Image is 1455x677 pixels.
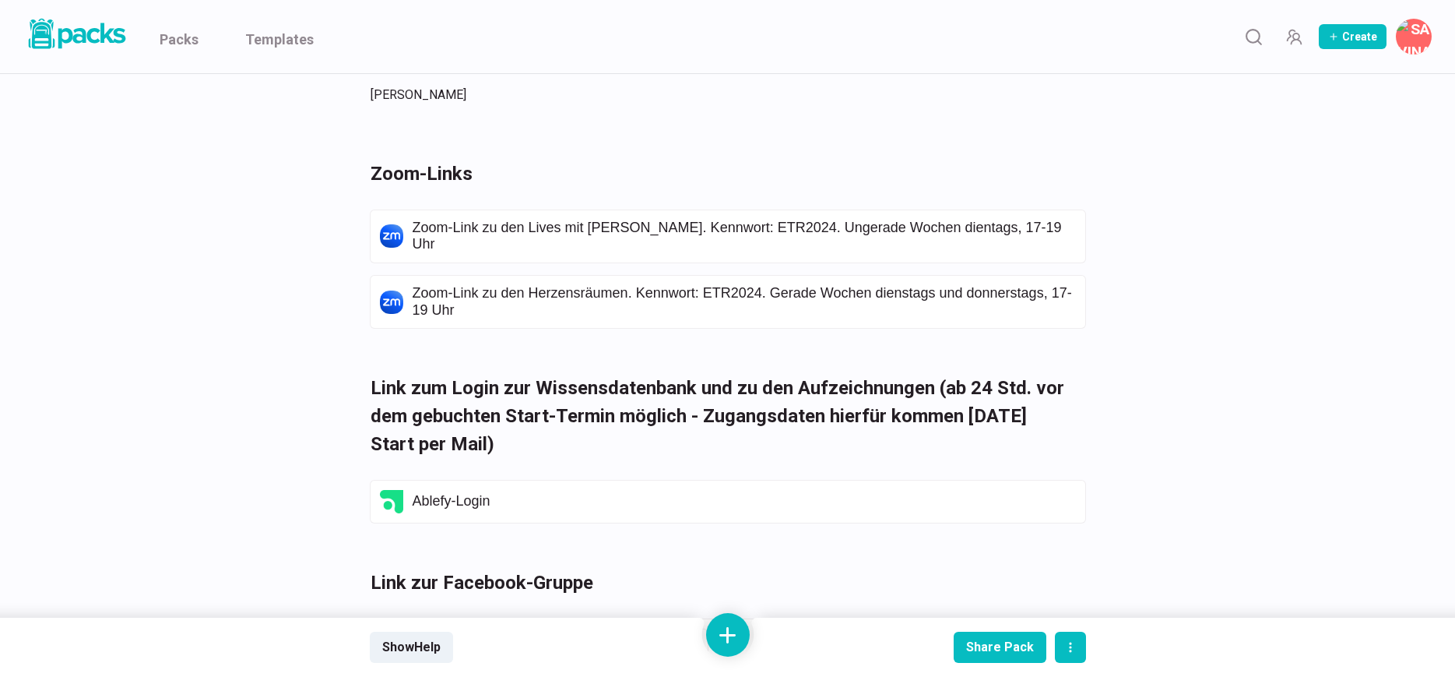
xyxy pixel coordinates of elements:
p: Zoom-Link zu den Herzensräumen. Kennwort: ETR2024. Gerade Wochen dienstags und donnerstags, 17-19... [413,285,1076,319]
img: Packs logo [23,16,128,52]
div: Share Pack [966,640,1034,654]
h3: Link zum Login zur Wissensdatenbank und zu den Aufzeichnungen (ab 24 Std. vor dem gebuchten Start... [371,374,1067,458]
button: Search [1238,21,1269,52]
img: link icon [380,224,403,248]
p: Zoom-Link zu den Lives mit [PERSON_NAME]. Kennwort: ETR2024. Ungerade Wochen dientags, 17-19 Uhr [413,220,1076,253]
img: link icon [380,291,403,314]
button: Share Pack [954,632,1046,663]
a: Packs logo [23,16,128,58]
button: Savina Tilmann [1396,19,1432,55]
button: actions [1055,632,1086,663]
h3: Zoom-Links [371,160,1067,188]
button: Create Pack [1319,24,1386,49]
p: [PERSON_NAME] [371,86,1067,104]
img: link icon [380,490,403,513]
p: Ablefy-Login [413,493,1076,510]
h3: Link zur Facebook-Gruppe [371,569,1067,597]
button: ShowHelp [370,632,453,663]
button: Manage Team Invites [1278,21,1309,52]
